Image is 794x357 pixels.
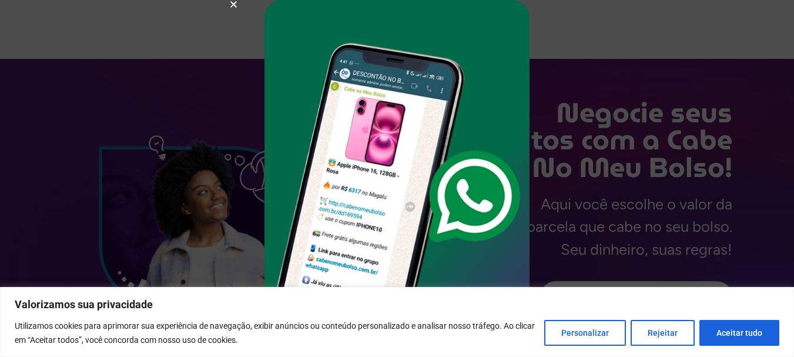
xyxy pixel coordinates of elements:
button: Rejeitar [631,320,695,346]
p: Valorizamos sua privacidade [15,298,779,312]
p: Utilizamos cookies para aprimorar sua experiência de navegação, exibir anúncios ou conteúdo perso... [15,319,535,347]
button: Personalizar [544,320,626,346]
button: Aceitar tudo [699,320,779,346]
